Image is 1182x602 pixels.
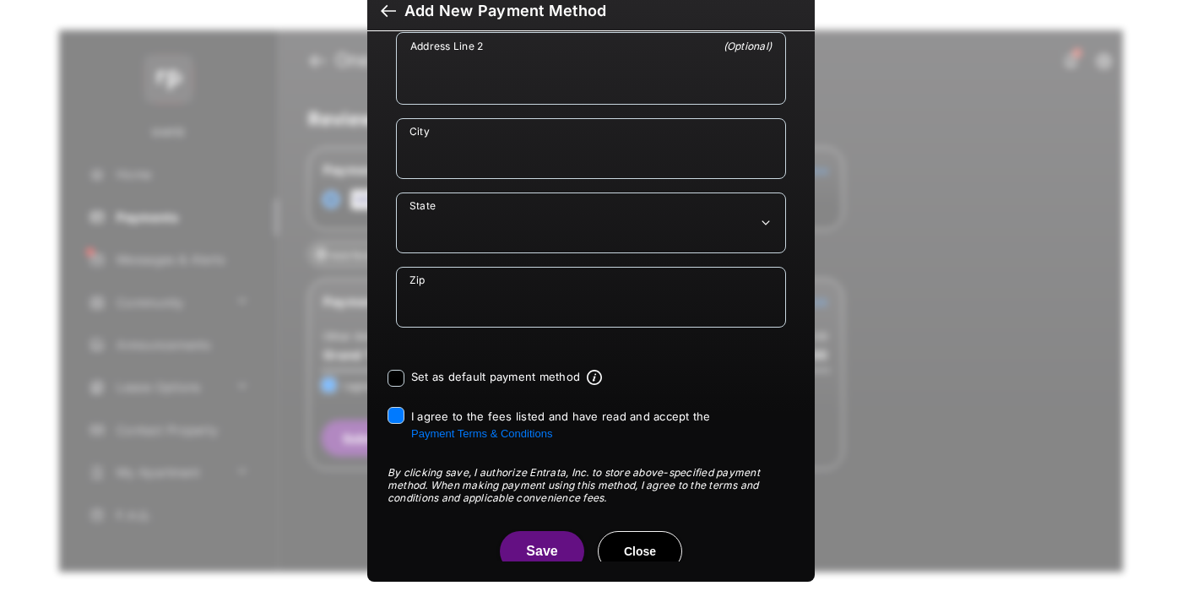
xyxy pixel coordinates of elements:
span: I agree to the fees listed and have read and accept the [411,409,711,440]
div: By clicking save, I authorize Entrata, Inc. to store above-specified payment method. When making ... [388,466,794,504]
button: Save [500,531,584,572]
div: payment_method_screening[postal_addresses][locality] [396,118,786,179]
div: payment_method_screening[postal_addresses][addressLine2] [396,32,786,105]
button: I agree to the fees listed and have read and accept the [411,427,552,440]
div: payment_method_screening[postal_addresses][administrativeArea] [396,193,786,253]
div: payment_method_screening[postal_addresses][postalCode] [396,267,786,328]
span: Default payment method info [587,370,602,385]
button: Close [598,531,682,572]
div: Add New Payment Method [404,2,606,20]
label: Set as default payment method [411,370,580,383]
